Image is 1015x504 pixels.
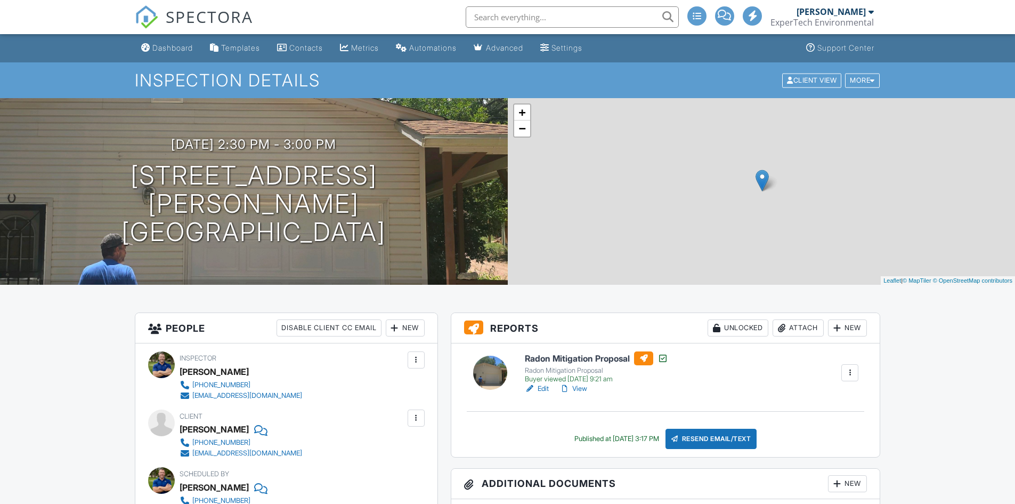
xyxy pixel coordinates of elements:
[797,6,866,17] div: [PERSON_NAME]
[166,5,253,28] span: SPECTORA
[171,137,336,151] h3: [DATE] 2:30 pm - 3:00 pm
[192,391,302,400] div: [EMAIL_ADDRESS][DOMAIN_NAME]
[17,162,491,246] h1: [STREET_ADDRESS] [PERSON_NAME][GEOGRAPHIC_DATA]
[180,412,202,420] span: Client
[180,448,302,459] a: [EMAIL_ADDRESS][DOMAIN_NAME]
[773,319,824,337] div: Attach
[386,319,425,337] div: New
[137,38,197,58] a: Dashboard
[466,6,679,28] input: Search everything...
[883,277,901,284] a: Leaflet
[551,43,582,52] div: Settings
[525,351,668,365] h6: Radon Mitigation Proposal
[351,43,379,52] div: Metrics
[708,319,768,337] div: Unlocked
[525,383,549,394] a: Edit
[781,76,844,84] a: Client View
[536,38,587,58] a: Settings
[180,390,302,401] a: [EMAIL_ADDRESS][DOMAIN_NAME]
[514,121,530,137] a: Zoom out
[180,479,249,495] div: [PERSON_NAME]
[206,38,264,58] a: Templates
[770,17,874,28] div: ExperTech Environmental
[828,319,867,337] div: New
[525,366,668,375] div: Radon Mitigation Proposal
[409,43,457,52] div: Automations
[180,354,216,362] span: Inspector
[903,277,931,284] a: © MapTiler
[192,438,250,447] div: [PHONE_NUMBER]
[828,475,867,492] div: New
[152,43,193,52] div: Dashboard
[525,375,668,383] div: Buyer viewed [DATE] 9:21 am
[802,38,879,58] a: Support Center
[933,277,1012,284] a: © OpenStreetMap contributors
[514,105,530,121] a: Zoom in
[192,381,250,389] div: [PHONE_NUMBER]
[392,38,461,58] a: Automations (Basic)
[135,14,253,37] a: SPECTORA
[451,313,880,343] h3: Reports
[817,43,874,52] div: Support Center
[135,313,437,343] h3: People
[180,364,249,380] div: [PERSON_NAME]
[192,449,302,458] div: [EMAIL_ADDRESS][DOMAIN_NAME]
[782,73,841,87] div: Client View
[486,43,523,52] div: Advanced
[135,71,881,90] h1: Inspection Details
[180,421,249,437] div: [PERSON_NAME]
[273,38,327,58] a: Contacts
[289,43,323,52] div: Contacts
[277,319,381,337] div: Disable Client CC Email
[221,43,260,52] div: Templates
[451,469,880,499] h3: Additional Documents
[525,351,668,383] a: Radon Mitigation Proposal Radon Mitigation Proposal Buyer viewed [DATE] 9:21 am
[135,5,158,29] img: The Best Home Inspection Software - Spectora
[881,276,1015,285] div: |
[180,437,302,448] a: [PHONE_NUMBER]
[180,380,302,390] a: [PHONE_NUMBER]
[469,38,527,58] a: Advanced
[180,470,229,478] span: Scheduled By
[574,435,659,443] div: Published at [DATE] 3:17 PM
[559,383,587,394] a: View
[845,73,880,87] div: More
[336,38,383,58] a: Metrics
[665,429,757,449] div: Resend Email/Text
